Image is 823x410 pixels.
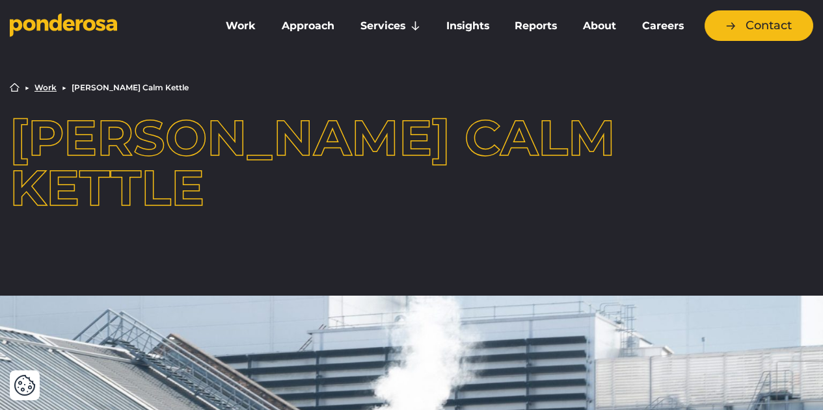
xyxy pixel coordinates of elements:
[14,374,36,396] img: Revisit consent button
[72,84,189,92] li: [PERSON_NAME] Calm Kettle
[271,12,345,40] a: Approach
[10,113,813,212] h1: [PERSON_NAME] Calm Kettle
[34,84,57,92] a: Work
[25,84,29,92] li: ▶︎
[62,84,66,92] li: ▶︎
[632,12,694,40] a: Careers
[436,12,500,40] a: Insights
[215,12,266,40] a: Work
[573,12,627,40] a: About
[10,83,20,92] a: Home
[350,12,431,40] a: Services
[505,12,568,40] a: Reports
[705,10,813,41] a: Contact
[10,13,196,39] a: Go to homepage
[14,374,36,396] button: Cookie Settings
